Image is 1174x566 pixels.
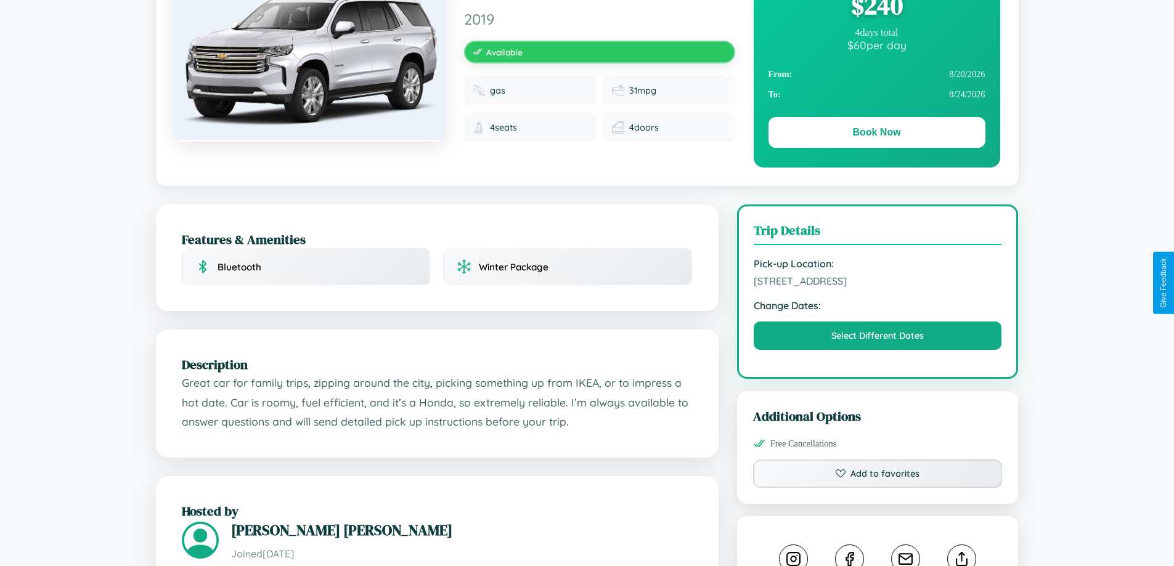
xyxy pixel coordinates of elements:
[768,117,985,148] button: Book Now
[1159,258,1168,308] div: Give Feedback
[182,373,693,432] p: Great car for family trips, zipping around the city, picking something up from IKEA, or to impres...
[754,321,1002,350] button: Select Different Dates
[218,261,261,273] span: Bluetooth
[754,257,1002,270] strong: Pick-up Location:
[629,122,659,133] span: 4 doors
[770,439,837,449] span: Free Cancellations
[182,502,693,520] h2: Hosted by
[768,89,781,100] strong: To:
[231,545,693,563] p: Joined [DATE]
[612,121,624,134] img: Doors
[754,299,1002,312] strong: Change Dates:
[768,69,793,79] strong: From:
[473,121,485,134] img: Seats
[768,64,985,84] div: 8 / 20 / 2026
[612,84,624,97] img: Fuel efficiency
[231,520,693,540] h3: [PERSON_NAME] [PERSON_NAME]
[768,84,985,105] div: 8 / 24 / 2026
[473,84,485,97] img: Fuel type
[182,355,693,373] h2: Description
[629,85,656,96] span: 31 mpg
[182,230,693,248] h2: Features & Amenities
[754,221,1002,245] h3: Trip Details
[464,10,735,28] span: 2019
[768,27,985,38] div: 4 days total
[753,459,1003,488] button: Add to favorites
[479,261,548,273] span: Winter Package
[753,407,1003,425] h3: Additional Options
[490,85,505,96] span: gas
[754,275,1002,287] span: [STREET_ADDRESS]
[486,47,523,57] span: Available
[768,38,985,52] div: $ 60 per day
[490,122,517,133] span: 4 seats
